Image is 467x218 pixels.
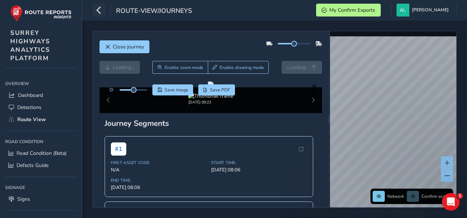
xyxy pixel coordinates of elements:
[198,84,235,95] button: PDF
[111,142,126,156] span: # 1
[111,160,207,166] span: First Asset Code:
[152,61,208,74] button: Zoom
[210,87,230,93] span: Save PDF
[442,193,460,211] iframe: Intercom live chat
[17,196,30,203] span: Signs
[397,4,409,17] img: diamond-layout
[220,65,264,70] span: Enable drawing mode
[208,61,269,74] button: Draw
[164,87,188,93] span: Save image
[5,136,77,147] div: Road Condition
[152,84,193,95] button: Save
[211,167,307,173] span: [DATE] 08:06
[5,182,77,193] div: Signage
[113,43,144,50] span: Close journey
[5,101,77,113] a: Detections
[10,29,50,62] span: SURREY HIGHWAYS ANALYTICS PLATFORM
[316,4,381,17] button: My Confirm Exports
[421,193,451,199] span: Confirm assets
[116,6,192,17] span: route-view/journeys
[99,40,149,53] button: Close journey
[5,78,77,89] div: Overview
[111,184,207,191] span: [DATE] 08:06
[457,193,463,199] span: 1
[5,159,77,171] a: Defects Guide
[412,4,449,17] span: [PERSON_NAME]
[10,5,72,22] img: rr logo
[17,116,46,123] span: Route View
[105,118,317,128] div: Journey Segments
[164,65,203,70] span: Enable zoom mode
[329,7,375,14] span: My Confirm Exports
[397,4,451,17] button: [PERSON_NAME]
[17,150,66,157] span: Road Condition (Beta)
[188,92,233,99] img: Thumbnail frame
[17,104,41,111] span: Detections
[18,92,43,99] span: Dashboard
[17,162,48,169] span: Defects Guide
[111,178,207,183] span: End Time:
[211,160,307,166] span: Start Time:
[5,193,77,205] a: Signs
[387,193,404,199] span: Network
[5,89,77,101] a: Dashboard
[5,147,77,159] a: Road Condition (Beta)
[188,99,233,105] div: [DATE] 09:23
[5,113,77,126] a: Route View
[111,167,207,173] span: N/A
